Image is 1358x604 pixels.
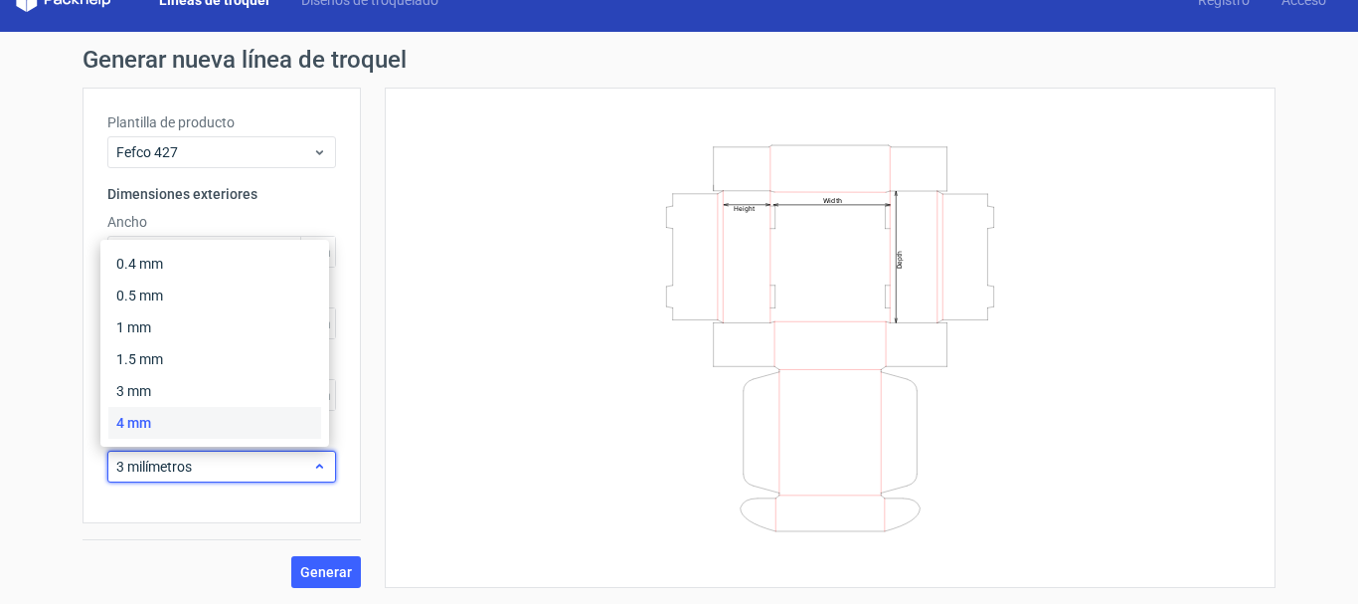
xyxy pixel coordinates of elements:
[116,459,192,475] font: 3 milímetros
[107,214,147,230] font: Ancho
[300,564,352,580] font: Generar
[108,407,321,439] div: 4 mm
[108,248,321,280] div: 0.4 mm
[896,250,904,268] text: Depth
[108,343,321,375] div: 1.5 mm
[823,195,842,204] text: Width
[734,204,755,212] text: Height
[108,375,321,407] div: 3 mm
[107,114,235,130] font: Plantilla de producto
[108,280,321,311] div: 0.5 mm
[107,186,257,202] font: Dimensiones exteriores
[83,46,407,74] font: Generar nueva línea de troquel
[291,556,361,588] button: Generar
[108,311,321,343] div: 1 mm
[116,144,178,160] font: Fefco 427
